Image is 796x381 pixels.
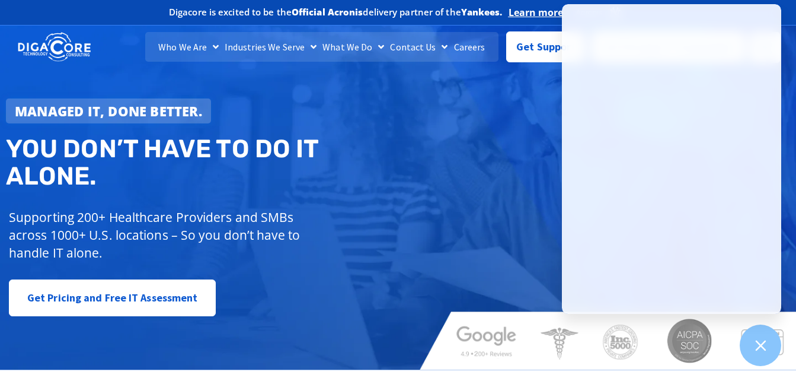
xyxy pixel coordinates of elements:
[509,7,564,18] a: Learn more
[292,6,363,18] b: Official Acronis
[461,6,503,18] b: Yankees.
[9,208,335,262] p: Supporting 200+ Healthcare Providers and SMBs across 1000+ U.S. locations – So you don’t have to ...
[9,280,216,316] a: Get Pricing and Free IT Assessment
[506,31,585,62] a: Get Support
[18,31,91,63] img: DigaCore Technology Consulting
[155,32,222,62] a: Who We Are
[169,8,503,17] h2: Digacore is excited to be the delivery partner of the
[27,286,197,310] span: Get Pricing and Free IT Assessment
[562,4,781,314] iframe: Chatgenie Messenger
[516,35,576,59] span: Get Support
[145,32,498,62] nav: Menu
[15,102,202,120] strong: Managed IT, done better.
[319,32,387,62] a: What We Do
[222,32,319,62] a: Industries We Serve
[451,32,488,62] a: Careers
[6,99,211,123] a: Managed IT, done better.
[387,32,450,62] a: Contact Us
[6,135,407,190] h2: You don’t have to do IT alone.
